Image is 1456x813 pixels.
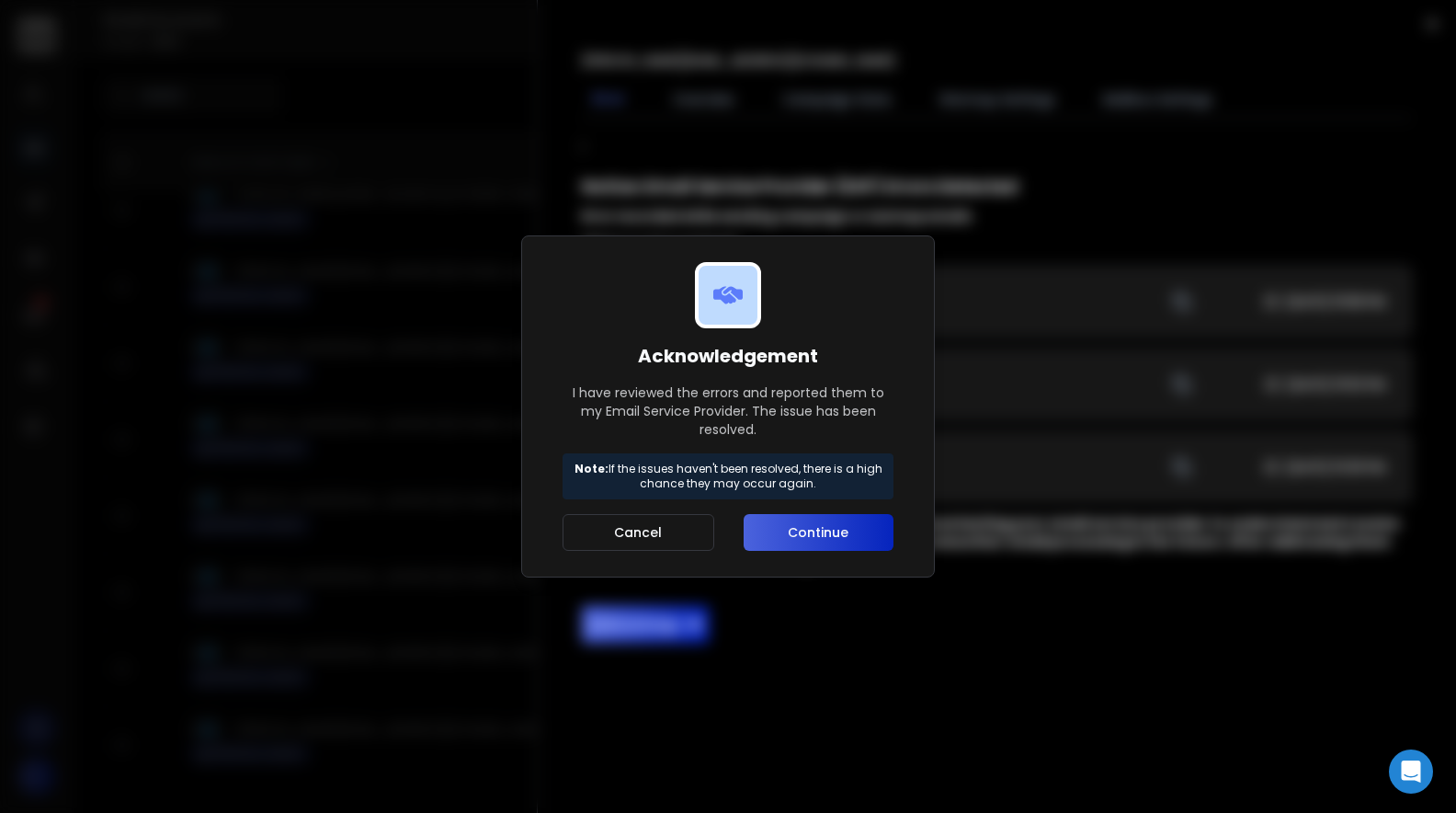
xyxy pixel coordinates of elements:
[574,461,609,476] strong: Note:
[563,514,714,551] button: Cancel
[563,384,893,439] p: I have reviewed the errors and reported them to my Email Service Provider. The issue has been res...
[1389,750,1433,794] div: Open Intercom Messenger
[744,514,893,551] button: Continue
[563,343,893,369] h1: Acknowledgement
[571,462,885,491] p: If the issues haven't been resolved, there is a high chance they may occur again.
[582,133,1412,643] div: ;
